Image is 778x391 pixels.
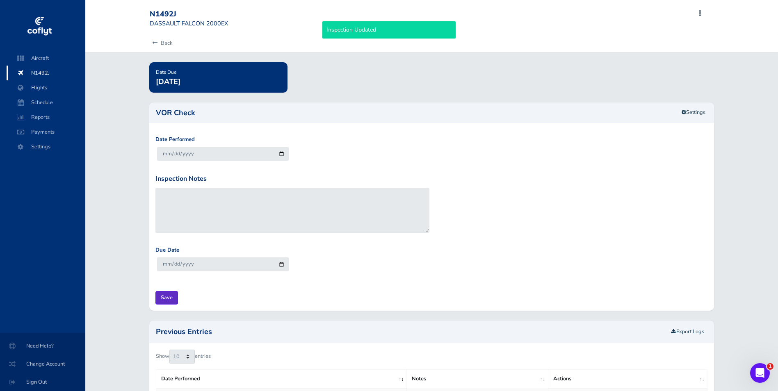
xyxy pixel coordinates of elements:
a: Export Logs [671,328,704,335]
span: Payments [15,125,77,139]
label: Due Date [155,246,179,255]
img: coflyt logo [26,14,53,39]
span: Flights [15,80,77,95]
span: Change Account [10,357,75,371]
th: Notes: activate to sort column ascending [407,370,548,388]
small: DASSAULT FALCON 2000EX [150,19,228,27]
span: [DATE] [156,77,180,86]
span: Sign Out [10,375,75,389]
span: Schedule [15,95,77,110]
select: Showentries [169,350,195,364]
a: Settings [676,106,711,119]
th: Actions: activate to sort column ascending [548,370,707,388]
div: Inspection Updated [322,21,456,39]
span: Aircraft [15,51,77,66]
a: Back [150,34,172,52]
span: Need Help? [10,339,75,353]
input: Save [155,291,178,305]
label: Inspection Notes [155,174,207,184]
h2: VOR Check [156,109,708,116]
th: Date Performed: activate to sort column ascending [156,370,406,388]
span: Date Due [156,69,176,75]
span: Settings [15,139,77,154]
div: N1492J [150,10,228,19]
span: 1 [767,363,773,370]
span: Reports [15,110,77,125]
label: Date Performed [155,135,195,144]
h2: Previous Entries [156,328,668,335]
label: Show entries [156,350,211,364]
iframe: Intercom live chat [750,363,770,383]
span: N1492J [15,66,77,80]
